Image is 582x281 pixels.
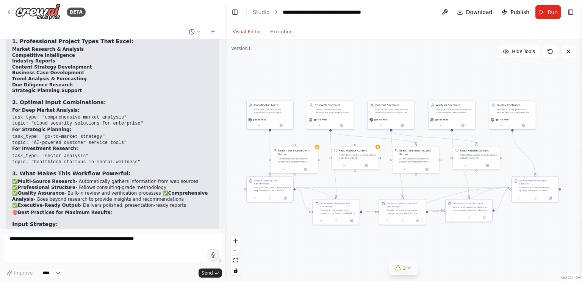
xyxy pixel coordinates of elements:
div: Analyze data, identify patterns, draw insights, and provide strategic recommendations for {task_t... [436,108,473,114]
button: Run [535,5,561,19]
div: SerperDevToolSearch the internet with SerperA tool that can be used to search the internet with a... [271,146,318,174]
strong: Input Strategy: [12,221,58,227]
button: Open in side panel [513,123,534,128]
div: Analyze the {task_type} project requirements and create a comprehensive execution plan. Break dow... [254,186,291,192]
div: Information Research and Gathering [321,202,357,208]
div: Search the internet with Serper [278,149,316,156]
strong: Market Research & Analysis [12,47,84,52]
strong: Quality Assurance [18,190,64,196]
a: React Flow attribution [560,275,581,279]
div: Gather comprehensive information and insights about {topic} using internet search, analysis, and ... [315,108,352,114]
button: Open in side panel [391,123,413,128]
div: Research SpecialistGather comprehensive information and insights about {topic} using internet sea... [307,101,354,130]
g: Edge from f9be35be-0da6-44d4-9aed-445ff08da7ae to 5a804b81-2c6f-42ee-a649-481a1080e3e9 [450,131,471,197]
div: A tool that can be used to read a website content. [460,153,498,159]
span: gpt-4o-mini [253,118,266,121]
g: Edge from c2669111-15ef-42d3-89b7-4e7b9a60e518 to da07fa70-15b4-4386-a1eb-5654d28c2e71 [362,210,377,214]
code: task_type: "go-to-market strategy" topic: "AI-powered customer service tools" [12,134,127,145]
button: Improve [3,268,36,278]
strong: 1. Professional Project Types That Excel: [12,38,133,44]
button: Download [454,5,496,19]
strong: Content Strategy Development [12,64,92,70]
div: Analysis Specialist [436,103,473,107]
button: Open in side panel [270,123,292,128]
div: Conduct comprehensive research on {topic} related to the {task_type} project. Search for current ... [321,209,357,215]
div: ScrapeWebsiteToolRead website contentA tool that can be used to read a website content. [332,146,379,170]
h2: 🎯 [12,210,213,216]
button: Click to speak your automation idea [208,249,219,261]
div: React Flow controls [231,236,241,275]
g: Edge from 315a7aa3-22a6-497f-a01e-bbf48f98ca69 to c9c073a1-cd4e-4086-8dae-7167da5029be [296,186,510,190]
button: Open in side panel [345,219,358,223]
div: Data Analysis and InsightsAnalyze all gathered data and processed content to identify patterns, t... [445,199,493,222]
button: 2 [389,261,418,275]
button: Show right sidebar [565,7,576,17]
g: Edge from 315a7aa3-22a6-497f-a01e-bbf48f98ca69 to c2669111-15ef-42d3-89b7-4e7b9a60e518 [296,186,311,214]
div: Review all work products, ensure quality standards are met, verify accuracy and completeness, and... [497,108,533,114]
button: Send [199,269,222,278]
div: Analysis SpecialistAnalyze data, identify patterns, draw insights, and provide strategic recommen... [428,101,476,130]
strong: Industry Reports [12,58,55,64]
div: Quality ControllerReview all work products, ensure quality standards are met, verify accuracy and... [489,101,536,130]
g: Edge from c2669111-15ef-42d3-89b7-4e7b9a60e518 to c9c073a1-cd4e-4086-8dae-7167da5029be [362,186,510,214]
strong: Business Case Development [12,70,84,75]
div: Quality Controller [497,103,533,107]
button: Open in side panel [416,167,438,172]
span: gpt-4o-mini [374,118,388,121]
strong: Trend Analysis & Forecasting [12,76,87,81]
strong: Multi-Source Research [18,179,76,184]
div: Content SpecialistCreate, analyze, and process various types of content for {task_type} projects.... [368,101,415,130]
div: A tool that can be used to search the internet with a search_query. Supports different search typ... [399,157,437,163]
div: Coordinator Agent [254,103,291,107]
div: Content Development and ProcessingCreate, extract, or process content as required for the {task_t... [379,199,426,225]
img: SerperDevTool [274,149,277,152]
g: Edge from 2791c18b-b741-4ff3-a31d-b1d9c26c1c6e to c2669111-15ef-42d3-89b7-4e7b9a60e518 [329,131,338,197]
div: A tool that can be used to read a website content. [339,153,376,159]
a: Studio [253,9,270,15]
div: Conduct a comprehensive quality review of all work completed for the {task_type} project. Verify ... [519,186,556,192]
span: Download [466,8,493,16]
strong: For Deep Market Analysis: [12,108,80,113]
div: BETA [67,8,86,17]
button: No output available [461,215,477,220]
button: Open in side panel [331,123,352,128]
div: Create, analyze, and process various types of content for {task_type} projects. Handle web scrapi... [375,108,412,114]
button: Publish [498,5,532,19]
div: Version 1 [231,45,251,52]
div: Read website content [339,149,368,153]
button: No output available [394,219,410,223]
span: gpt-4o-mini [314,118,327,121]
strong: Strategic Planning Support [12,88,82,93]
button: Open in side panel [544,196,557,200]
g: Edge from 797e7699-977d-4feb-9884-475f0383bbee to da07fa70-15b4-4386-a1eb-5654d28c2e71 [389,131,404,197]
strong: Competitive Intelligence [12,53,75,58]
strong: Executive-Ready Output [18,203,80,208]
p: ✅ - Automatically gathers information from web sources ✅ - Follows consulting-grade methodology ✅... [12,179,213,208]
span: Send [202,270,213,276]
div: Quality Review and Final DeliveryConduct a comprehensive quality review of all work completed for... [512,176,559,203]
div: Content Specialist [375,103,412,107]
strong: For Investment Research: [12,146,78,151]
div: Information Research and GatheringConduct comprehensive research on {topic} related to the {task_... [313,199,360,225]
button: Execution [266,27,297,36]
g: Edge from 0017e150-fa3d-4f32-a6b8-41d399a8d2d6 to c9c073a1-cd4e-4086-8dae-7167da5029be [510,131,537,174]
img: ScrapeWebsiteTool [455,149,458,152]
code: task_type: "sector analysis" topic: "healthtech startups in mental wellness" [12,153,140,165]
code: task_type: "comprehensive market analysis" topic: "cloud security solutions for enterprise" [12,115,143,126]
button: No output available [527,196,543,200]
button: fit view [231,256,241,265]
button: Open in side panel [477,163,498,168]
div: Analyze all gathered data and processed content to identify patterns, trends, and key insights fo... [453,206,490,212]
img: Logo [15,3,61,20]
span: Publish [510,8,529,16]
span: Improve [14,270,33,276]
g: Edge from da07fa70-15b4-4386-a1eb-5654d28c2e71 to 5a804b81-2c6f-42ee-a649-481a1080e3e9 [429,209,443,214]
span: 2 [403,264,406,272]
button: Open in side panel [411,219,424,223]
button: zoom in [231,236,241,246]
strong: Comprehensive Analysis [12,190,208,202]
div: A tool that can be used to search the internet with a search_query. Supports different search typ... [278,157,316,163]
div: Read website content [460,149,489,153]
strong: Due Diligence Research [12,82,73,87]
button: Visual Editor [228,27,266,36]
